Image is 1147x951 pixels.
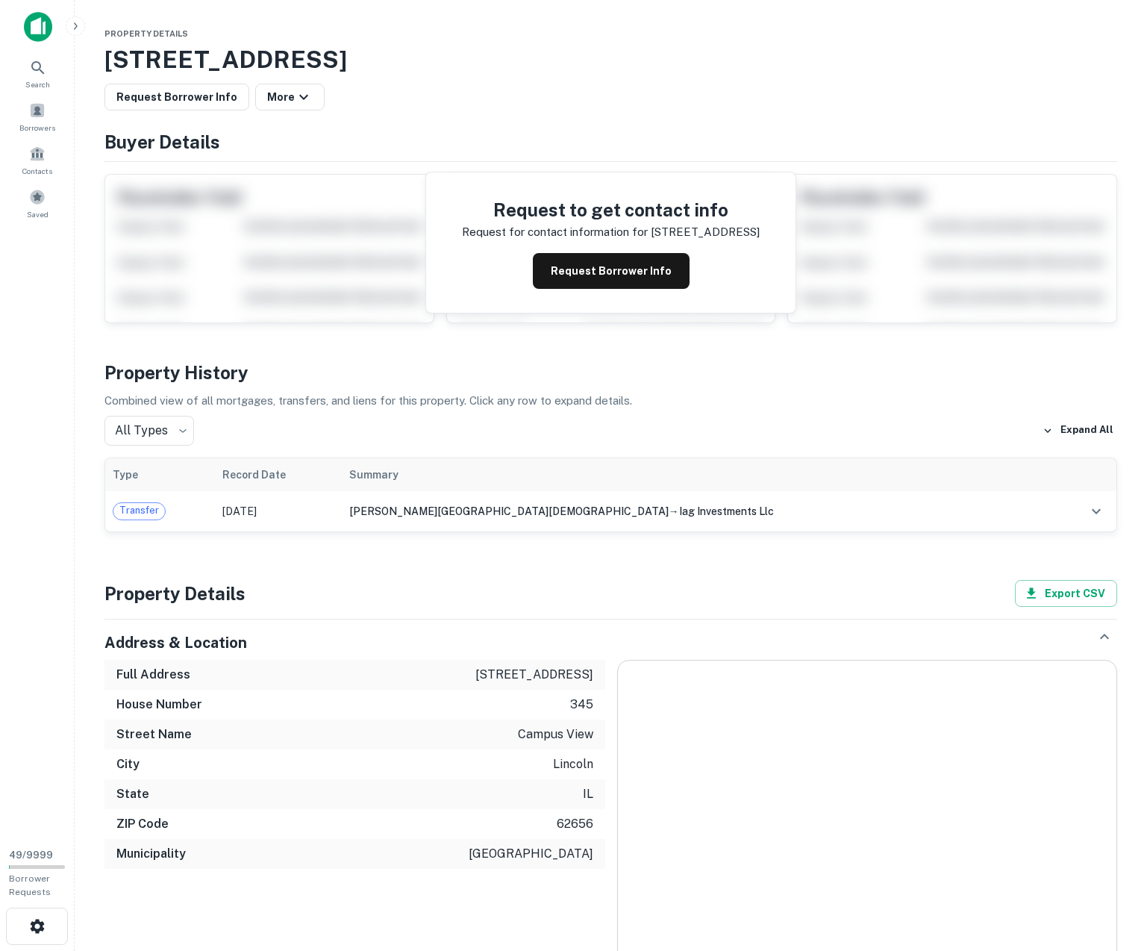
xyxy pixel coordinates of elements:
img: capitalize-icon.png [24,12,52,42]
td: [DATE] [215,491,342,531]
h6: Municipality [116,845,186,863]
iframe: Chat Widget [1072,832,1147,903]
h3: [STREET_ADDRESS] [104,42,1117,78]
h6: State [116,785,149,803]
button: Export CSV [1015,580,1117,607]
span: Borrower Requests [9,873,51,897]
span: [PERSON_NAME][GEOGRAPHIC_DATA][DEMOGRAPHIC_DATA] [349,505,669,517]
span: iag investments llc [679,505,774,517]
button: expand row [1084,499,1109,524]
p: il [583,785,593,803]
span: Borrowers [19,122,55,134]
a: Contacts [4,140,70,180]
button: Request Borrower Info [533,253,690,289]
h4: Property History [104,359,1117,386]
div: → [349,503,1044,520]
p: Request for contact information for [462,223,648,241]
span: Property Details [104,29,188,38]
p: campus view [518,726,593,743]
p: 62656 [557,815,593,833]
h6: Full Address [116,666,190,684]
p: lincoln [553,755,593,773]
p: 345 [570,696,593,714]
th: Record Date [215,458,342,491]
span: Contacts [22,165,52,177]
span: Search [25,78,50,90]
p: [STREET_ADDRESS] [651,223,760,241]
p: [GEOGRAPHIC_DATA] [469,845,593,863]
a: Search [4,53,70,93]
span: Transfer [113,503,165,518]
h6: City [116,755,140,773]
button: Request Borrower Info [104,84,249,110]
button: More [255,84,325,110]
div: All Types [104,416,194,446]
span: 49 / 9999 [9,849,53,861]
h6: Street Name [116,726,192,743]
span: Saved [27,208,49,220]
h4: Property Details [104,580,246,607]
p: [STREET_ADDRESS] [475,666,593,684]
p: Combined view of all mortgages, transfers, and liens for this property. Click any row to expand d... [104,392,1117,410]
th: Type [105,458,215,491]
h5: Address & Location [104,632,247,654]
a: Saved [4,183,70,223]
h4: Request to get contact info [462,196,760,223]
h4: Buyer Details [104,128,1117,155]
button: Expand All [1039,420,1117,442]
a: Borrowers [4,96,70,137]
h6: ZIP Code [116,815,169,833]
th: Summary [342,458,1051,491]
h6: House Number [116,696,202,714]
